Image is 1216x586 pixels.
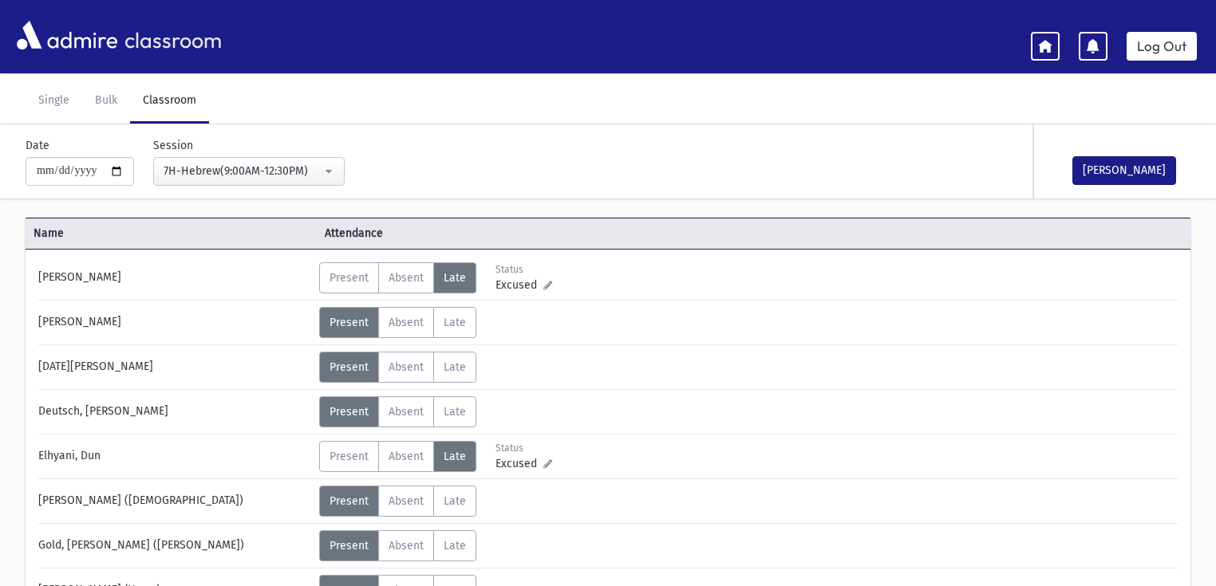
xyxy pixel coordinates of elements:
span: Late [444,271,466,285]
button: [PERSON_NAME] [1072,156,1176,185]
div: [PERSON_NAME] ([DEMOGRAPHIC_DATA]) [30,486,319,517]
span: classroom [121,14,222,57]
div: Status [495,262,567,277]
div: 7H-Hebrew(9:00AM-12:30PM) [164,163,322,179]
div: [PERSON_NAME] [30,262,319,293]
span: Absent [389,360,424,374]
span: Late [444,494,466,508]
span: Late [444,539,466,553]
span: Present [330,405,369,419]
label: Date [26,137,49,154]
span: Attendance [317,225,608,242]
img: AdmirePro [13,17,121,53]
div: AttTypes [319,352,476,383]
div: AttTypes [319,441,476,472]
div: Deutsch, [PERSON_NAME] [30,396,319,427]
span: Absent [389,271,424,285]
div: AttTypes [319,262,476,293]
div: [PERSON_NAME] [30,307,319,338]
span: Present [330,271,369,285]
span: Late [444,450,466,463]
span: Absent [389,405,424,419]
div: AttTypes [319,530,476,561]
div: AttTypes [319,307,476,338]
span: Present [330,539,369,553]
a: Bulk [82,79,130,124]
span: Excused [495,455,543,472]
span: Absent [389,316,424,329]
div: Status [495,441,567,455]
span: Present [330,450,369,463]
a: Classroom [130,79,209,124]
div: AttTypes [319,396,476,427]
span: Excused [495,277,543,293]
div: AttTypes [319,486,476,517]
button: 7H-Hebrew(9:00AM-12:30PM) [153,157,345,186]
span: Late [444,405,466,419]
span: Late [444,316,466,329]
div: Elhyani, Dun [30,441,319,472]
a: Single [26,79,82,124]
span: Present [330,494,369,508]
span: Name [26,225,317,242]
span: Absent [389,450,424,463]
span: Present [330,316,369,329]
label: Session [153,137,193,154]
span: Present [330,360,369,374]
a: Log Out [1127,32,1197,61]
span: Late [444,360,466,374]
span: Absent [389,539,424,553]
div: Gold, [PERSON_NAME] ([PERSON_NAME]) [30,530,319,561]
span: Absent [389,494,424,508]
div: [DATE][PERSON_NAME] [30,352,319,383]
